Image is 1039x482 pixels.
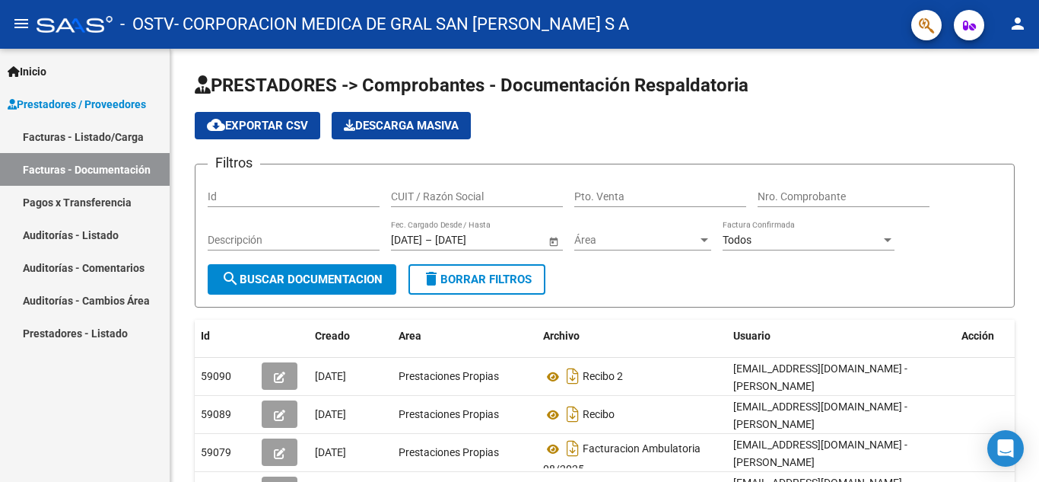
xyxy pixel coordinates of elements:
datatable-header-cell: Id [195,320,256,353]
div: Open Intercom Messenger [987,430,1024,467]
i: Descargar documento [563,436,583,461]
span: Prestaciones Propias [399,446,499,458]
span: Borrar Filtros [422,273,532,286]
button: Exportar CSV [195,112,320,139]
input: Fecha fin [435,234,510,247]
span: [DATE] [315,408,346,420]
button: Buscar Documentacion [208,264,396,295]
input: Fecha inicio [391,234,422,247]
mat-icon: menu [12,14,30,33]
span: Inicio [8,63,46,80]
i: Descargar documento [563,364,583,388]
datatable-header-cell: Usuario [727,320,955,353]
span: Creado [315,330,350,342]
span: PRESTADORES -> Comprobantes - Documentación Respaldatoria [195,75,748,96]
span: 59089 [201,408,231,420]
span: Id [201,330,210,342]
span: [DATE] [315,370,346,382]
span: [EMAIL_ADDRESS][DOMAIN_NAME] - [PERSON_NAME] [733,439,907,468]
span: Descarga Masiva [344,119,459,132]
mat-icon: delete [422,270,440,288]
span: Acción [961,330,994,342]
span: Prestaciones Propias [399,370,499,382]
i: Descargar documento [563,402,583,426]
span: Prestaciones Propias [399,408,499,420]
span: Recibo [583,409,615,421]
span: Exportar CSV [207,119,308,132]
span: – [425,234,432,247]
mat-icon: cloud_download [207,116,225,134]
span: Recibo 2 [583,371,623,383]
span: 59079 [201,446,231,458]
datatable-header-cell: Creado [309,320,392,353]
span: Archivo [543,330,580,342]
span: Todos [723,234,751,246]
span: [EMAIL_ADDRESS][DOMAIN_NAME] - [PERSON_NAME] [733,401,907,430]
span: Área [574,234,697,247]
span: Facturacion Ambulatoria 08/2025 [543,443,701,476]
datatable-header-cell: Archivo [537,320,727,353]
mat-icon: person [1009,14,1027,33]
span: - CORPORACION MEDICA DE GRAL SAN [PERSON_NAME] S A [174,8,629,41]
span: 59090 [201,370,231,382]
span: Area [399,330,421,342]
button: Descarga Masiva [332,112,471,139]
span: - OSTV [120,8,174,41]
span: [EMAIL_ADDRESS][DOMAIN_NAME] - [PERSON_NAME] [733,362,907,392]
span: Prestadores / Proveedores [8,96,146,113]
mat-icon: search [221,270,240,288]
span: [DATE] [315,446,346,458]
h3: Filtros [208,152,260,174]
app-download-masive: Descarga masiva de comprobantes (adjuntos) [332,112,471,139]
span: Buscar Documentacion [221,273,383,286]
button: Borrar Filtros [408,264,545,295]
span: Usuario [733,330,771,342]
button: Open calendar [545,233,561,249]
datatable-header-cell: Acción [955,320,1031,353]
datatable-header-cell: Area [392,320,537,353]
